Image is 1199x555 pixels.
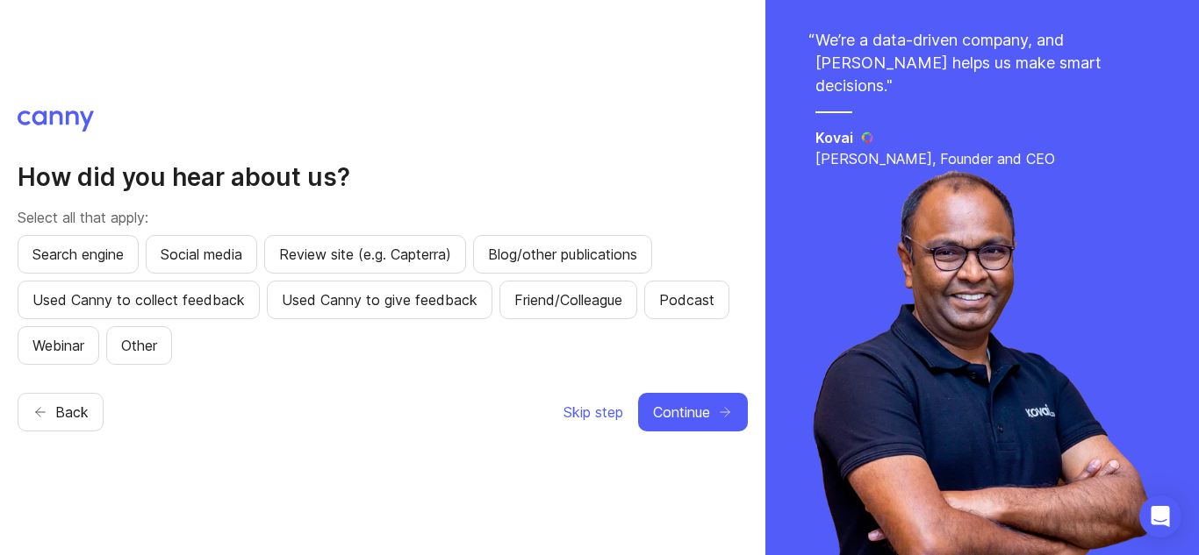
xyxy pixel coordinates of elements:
button: Social media [146,235,257,274]
img: Canny logo [18,110,94,132]
span: Webinar [32,335,84,356]
span: Continue [653,402,710,423]
div: Open Intercom Messenger [1139,495,1181,537]
button: Search engine [18,235,139,274]
img: saravana-fdffc8c2a6fa09d1791ca03b1e989ae1.webp [813,169,1152,555]
p: We’re a data-driven company, and [PERSON_NAME] helps us make smart decisions. " [815,29,1149,97]
span: Blog/other publications [488,244,637,265]
button: Podcast [644,281,729,319]
button: Back [18,393,104,431]
span: Social media [161,244,242,265]
p: [PERSON_NAME], Founder and CEO [815,148,1149,169]
span: Search engine [32,244,124,265]
span: Other [121,335,157,356]
button: Skip step [563,393,624,431]
h5: Kovai [815,127,853,148]
span: Back [55,402,89,423]
span: Used Canny to collect feedback [32,289,245,310]
span: Podcast [659,289,714,310]
button: Blog/other publications [473,235,652,274]
button: Webinar [18,326,99,365]
button: Used Canny to collect feedback [18,281,260,319]
span: Friend/Colleague [514,289,622,310]
p: Select all that apply: [18,207,748,228]
h2: How did you hear about us? [18,161,748,193]
span: Review site (e.g. Capterra) [279,244,451,265]
button: Other [106,326,172,365]
button: Friend/Colleague [499,281,637,319]
button: Review site (e.g. Capterra) [264,235,466,274]
span: Skip step [564,402,623,423]
span: Used Canny to give feedback [282,289,477,310]
img: Kovai logo [860,131,875,145]
button: Continue [638,393,748,431]
button: Used Canny to give feedback [267,281,492,319]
